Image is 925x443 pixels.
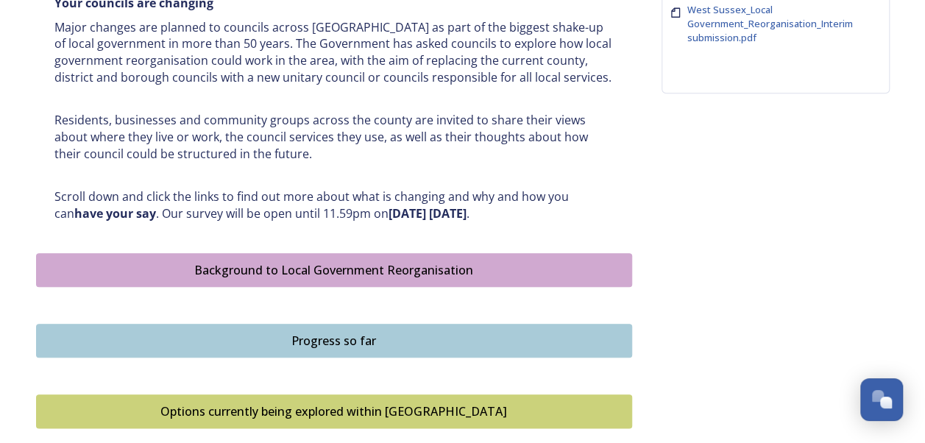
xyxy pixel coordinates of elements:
[54,188,614,221] p: Scroll down and click the links to find out more about what is changing and why and how you can ....
[54,112,614,162] p: Residents, businesses and community groups across the county are invited to share their views abo...
[36,324,632,358] button: Progress so far
[44,403,624,420] div: Options currently being explored within [GEOGRAPHIC_DATA]
[44,332,624,350] div: Progress so far
[36,253,632,287] button: Background to Local Government Reorganisation
[74,205,156,221] strong: have your say
[36,394,632,428] button: Options currently being explored within West Sussex
[860,378,903,421] button: Open Chat
[389,205,426,221] strong: [DATE]
[687,3,853,44] span: West Sussex_Local Government_Reorganisation_Interim submission.pdf
[54,19,614,86] p: Major changes are planned to councils across [GEOGRAPHIC_DATA] as part of the biggest shake-up of...
[44,261,624,279] div: Background to Local Government Reorganisation
[429,205,467,221] strong: [DATE]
